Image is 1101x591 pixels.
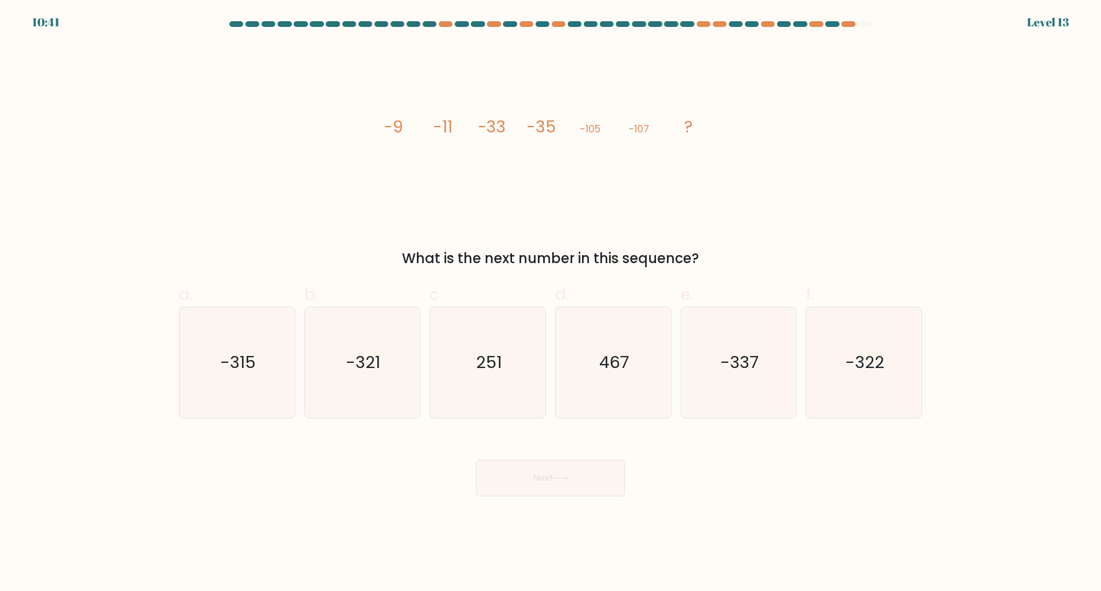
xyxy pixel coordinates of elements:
[629,122,650,136] tspan: -107
[346,351,381,374] text: -321
[555,283,569,306] span: d.
[476,351,502,374] text: 251
[1027,14,1069,31] div: Level 13
[846,351,885,374] text: -322
[526,115,556,138] tspan: -35
[476,460,625,496] button: Next
[179,283,193,306] span: a.
[32,14,60,31] div: 10:41
[220,351,256,374] text: -315
[433,115,452,138] tspan: -11
[580,122,600,136] tspan: -105
[186,248,915,269] div: What is the next number in this sequence?
[304,283,318,306] span: b.
[720,351,759,374] text: -337
[806,283,814,306] span: f.
[384,115,403,138] tspan: -9
[681,283,693,306] span: e.
[599,351,629,374] text: 467
[478,115,506,138] tspan: -33
[430,283,442,306] span: c.
[684,115,693,138] tspan: ?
